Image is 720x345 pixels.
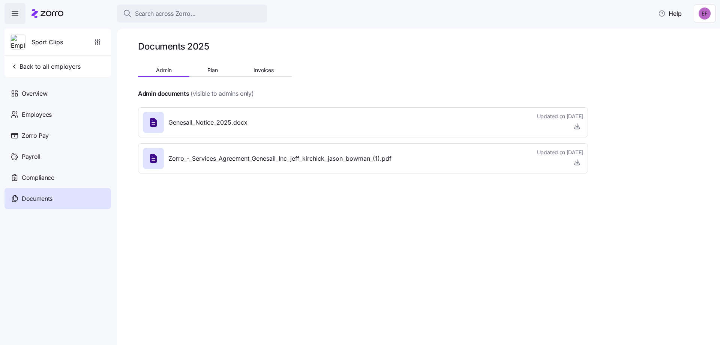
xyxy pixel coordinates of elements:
span: Sport Clips [31,38,63,47]
span: Plan [207,68,218,73]
span: Genesail_Notice_2025.docx [168,118,247,127]
span: Compliance [22,173,54,182]
span: Zorro Pay [22,131,49,140]
a: Employees [4,104,111,125]
span: Search across Zorro... [135,9,196,18]
button: Back to all employers [7,59,84,74]
span: Payroll [22,152,40,161]
h1: Documents 2025 [138,41,209,52]
span: Invoices [253,68,274,73]
span: Documents [22,194,52,203]
span: Admin [156,68,172,73]
a: Payroll [4,146,111,167]
a: Overview [4,83,111,104]
img: b052bb1e3e3c52fe60c823d858401fb0 [699,8,711,20]
a: Documents [4,188,111,209]
a: Zorro Pay [4,125,111,146]
button: Search across Zorro... [117,5,267,23]
span: Overview [22,89,47,98]
span: (visible to admins only) [190,89,253,98]
button: Help [652,6,688,21]
span: Updated on [DATE] [537,149,583,156]
span: Updated on [DATE] [537,113,583,120]
h4: Admin documents [138,89,189,98]
span: Back to all employers [10,62,81,71]
span: Help [658,9,682,18]
img: Employer logo [11,35,25,50]
span: Zorro_-_Services_Agreement_Genesail_Inc_jeff_kirchick_jason_bowman_(1).pdf [168,154,391,163]
a: Compliance [4,167,111,188]
span: Employees [22,110,52,119]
